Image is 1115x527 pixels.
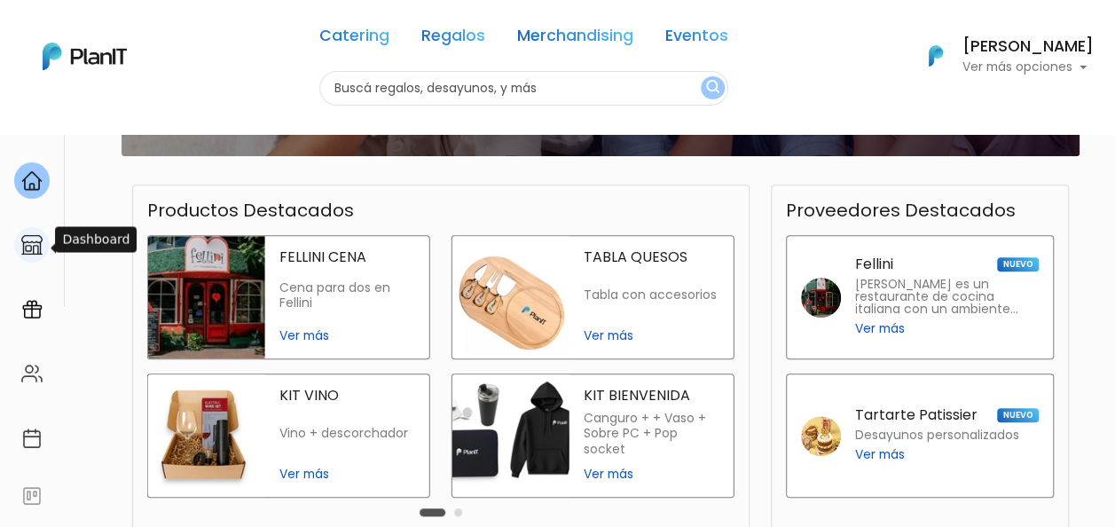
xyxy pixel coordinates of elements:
a: Regalos [421,28,485,50]
p: Tabla con accesorios [584,287,719,303]
img: tartarte patissier [801,416,841,456]
img: fellini cena [148,236,265,358]
p: KIT BIENVENIDA [584,389,719,403]
a: kit bienvenida KIT BIENVENIDA Canguro + + Vaso + Sobre PC + Pop socket Ver más [451,374,734,498]
p: Fellini [855,257,893,271]
button: Carousel Page 2 [454,508,462,516]
span: Ver más [279,465,415,484]
img: tabla quesos [452,236,569,358]
p: TABLA QUESOS [584,250,719,264]
a: Merchandising [517,28,633,50]
p: Vino + descorchador [279,426,415,441]
img: calendar-87d922413cdce8b2cf7b7f5f62616a5cf9e4887200fb71536465627b3292af00.svg [21,428,43,449]
p: Cena para dos en Fellini [279,280,415,311]
img: marketplace-4ceaa7011d94191e9ded77b95e3339b90024bf715f7c57f8cf31f2d8c509eaba.svg [21,234,43,256]
img: PlanIt Logo [916,36,955,75]
img: home-e721727adea9d79c4d83392d1f703f7f8bce08238fde08b1acbfd93340b81755.svg [21,170,43,192]
p: Tartarte Patissier [855,408,978,422]
p: FELLINI CENA [279,250,415,264]
a: Tartarte Patissier NUEVO Desayunos personalizados Ver más [786,374,1054,498]
div: Dashboard [55,226,137,252]
span: NUEVO [997,408,1038,422]
a: tabla quesos TABLA QUESOS Tabla con accesorios Ver más [451,235,734,359]
a: Catering [319,28,389,50]
p: Ver más opciones [962,61,1094,74]
p: Canguro + + Vaso + Sobre PC + Pop socket [584,411,719,457]
img: PlanIt Logo [43,43,127,70]
input: Buscá regalos, desayunos, y más [319,71,728,106]
a: fellini cena FELLINI CENA Cena para dos en Fellini Ver más [147,235,430,359]
img: kit vino [148,374,265,497]
a: Fellini NUEVO [PERSON_NAME] es un restaurante de cocina italiana con un ambiente cálido y auténti... [786,235,1054,359]
p: KIT VINO [279,389,415,403]
span: Ver más [584,465,719,484]
h6: [PERSON_NAME] [962,39,1094,55]
button: Carousel Page 1 (Current Slide) [420,508,445,516]
img: feedback-78b5a0c8f98aac82b08bfc38622c3050aee476f2c9584af64705fc4e61158814.svg [21,485,43,507]
p: [PERSON_NAME] es un restaurante de cocina italiana con un ambiente cálido y auténtico, ideal para... [855,279,1039,316]
span: Ver más [279,326,415,345]
img: search_button-432b6d5273f82d61273b3651a40e1bd1b912527efae98b1b7a1b2c0702e16a8d.svg [706,80,719,97]
span: Ver más [855,445,905,464]
a: kit vino KIT VINO Vino + descorchador Ver más [147,374,430,498]
a: Eventos [665,28,728,50]
div: ¿Necesitás ayuda? [91,17,255,51]
p: Desayunos personalizados [855,429,1019,442]
h3: Productos Destacados [147,200,354,221]
span: NUEVO [997,257,1038,271]
img: kit bienvenida [452,374,569,497]
img: people-662611757002400ad9ed0e3c099ab2801c6687ba6c219adb57efc949bc21e19d.svg [21,363,43,384]
span: Ver más [855,319,905,338]
button: PlanIt Logo [PERSON_NAME] Ver más opciones [906,33,1094,79]
img: fellini [801,278,841,318]
h3: Proveedores Destacados [786,200,1016,221]
span: Ver más [584,326,719,345]
img: campaigns-02234683943229c281be62815700db0a1741e53638e28bf9629b52c665b00959.svg [21,299,43,320]
div: Carousel Pagination [415,501,467,523]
